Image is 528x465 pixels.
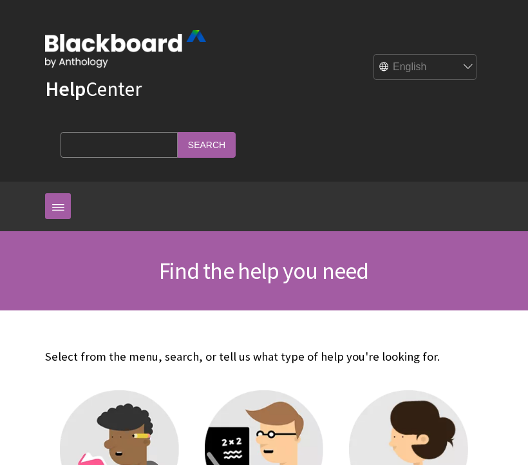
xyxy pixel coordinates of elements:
select: Site Language Selector [374,55,477,81]
a: HelpCenter [45,76,142,102]
strong: Help [45,76,86,102]
img: Blackboard by Anthology [45,30,206,68]
p: Select from the menu, search, or tell us what type of help you're looking for. [45,348,483,365]
span: Find the help you need [159,256,368,285]
input: Search [178,132,236,157]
